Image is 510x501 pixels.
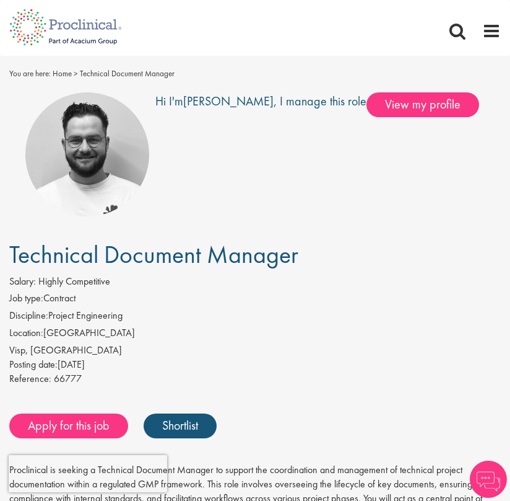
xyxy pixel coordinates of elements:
[54,372,82,385] span: 66777
[183,93,274,109] a: [PERSON_NAME]
[9,326,501,344] li: [GEOGRAPHIC_DATA]
[9,358,501,372] div: [DATE]
[9,358,58,371] span: Posting date:
[9,326,43,340] label: Location:
[9,344,501,358] div: Visp, [GEOGRAPHIC_DATA]
[25,92,149,216] img: imeage of recruiter Emile De Beer
[9,414,128,438] a: Apply for this job
[470,461,507,498] img: Chatbot
[9,275,36,289] label: Salary:
[9,291,43,306] label: Job type:
[155,92,366,216] div: Hi I'm , I manage this role
[9,239,298,270] span: Technical Document Manager
[38,275,110,288] span: Highly Competitive
[366,95,491,111] a: View my profile
[9,309,501,326] li: Project Engineering
[9,455,167,492] iframe: reCAPTCHA
[9,372,51,386] label: Reference:
[144,414,217,438] a: Shortlist
[366,92,479,117] span: View my profile
[9,309,48,323] label: Discipline:
[9,291,501,309] li: Contract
